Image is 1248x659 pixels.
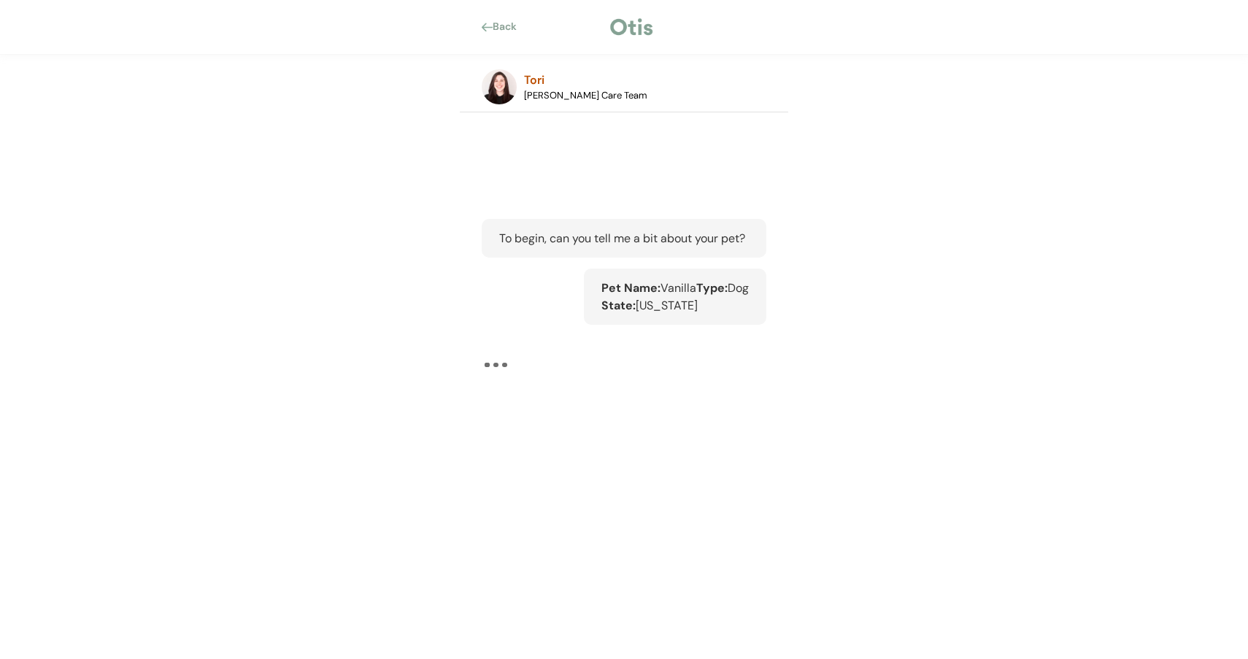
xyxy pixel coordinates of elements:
[601,298,636,313] strong: State:
[696,280,728,296] strong: Type:
[601,280,660,296] strong: Pet Name:
[493,20,525,34] div: Back
[584,269,766,325] div: Vanilla Dog [US_STATE]
[482,219,766,258] div: To begin, can you tell me a bit about your pet?
[524,72,544,89] div: Tori
[524,89,647,102] div: [PERSON_NAME] Care Team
